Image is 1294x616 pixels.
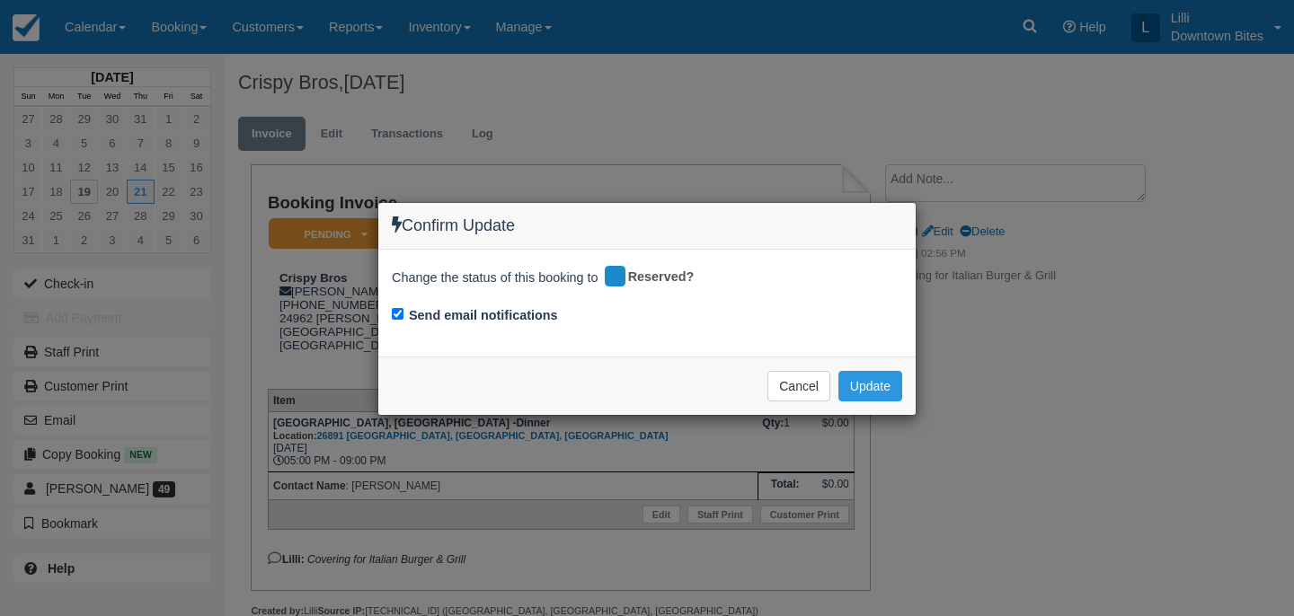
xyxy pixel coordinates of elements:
[392,268,598,292] span: Change the status of this booking to
[409,306,558,325] label: Send email notifications
[602,263,707,292] div: Reserved?
[838,371,902,401] button: Update
[767,371,830,401] button: Cancel
[392,216,902,235] h4: Confirm Update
